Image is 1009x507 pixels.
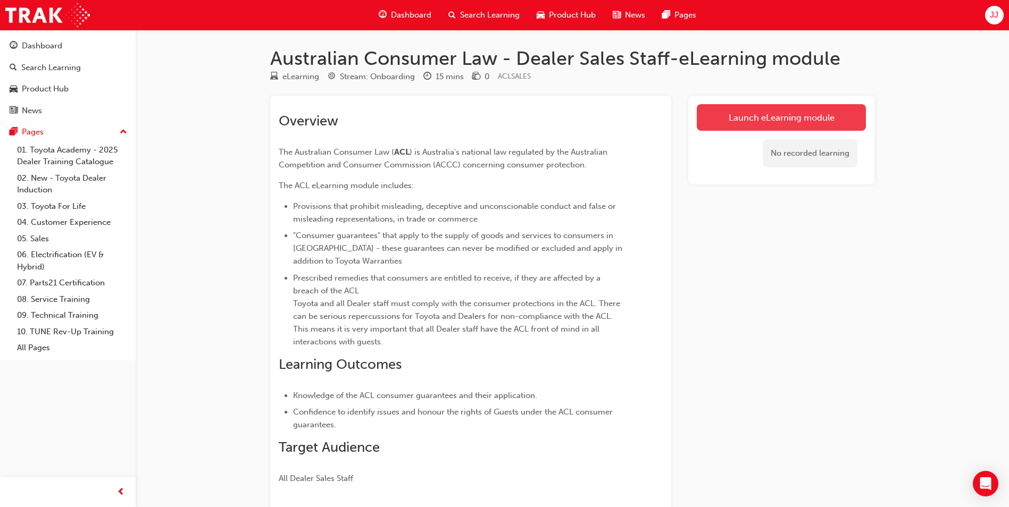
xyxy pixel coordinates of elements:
span: Learning resource code [498,72,531,81]
a: Launch eLearning module [697,104,866,131]
a: 02. New - Toyota Dealer Induction [13,170,131,198]
span: news-icon [10,106,18,116]
span: clock-icon [423,72,431,82]
span: "Consumer guarantees" that apply to the supply of goods and services to consumers in [GEOGRAPHIC_... [293,231,624,266]
span: target-icon [328,72,336,82]
span: All Dealer Sales Staff [279,474,353,483]
a: Dashboard [4,36,131,56]
span: search-icon [448,9,456,22]
a: 08. Service Training [13,291,131,308]
span: pages-icon [662,9,670,22]
span: Overview [279,113,338,129]
span: Confidence to identify issues and honour the rights of Guests under the ACL consumer guarantees. [293,407,615,429]
span: Prescribed remedies that consumers are entitled to receive, if they are affected by a breach of t... [293,273,622,347]
div: Stream [328,70,415,83]
a: All Pages [13,340,131,356]
a: news-iconNews [604,4,654,26]
div: Pages [22,126,44,138]
span: car-icon [537,9,545,22]
a: 06. Electrification (EV & Hybrid) [13,247,131,275]
span: The Australian Consumer Law ( [279,147,394,157]
a: 01. Toyota Academy - 2025 Dealer Training Catalogue [13,142,131,170]
button: Pages [4,122,131,142]
div: Stream: Onboarding [340,71,415,83]
span: learningResourceType_ELEARNING-icon [270,72,278,82]
div: eLearning [282,71,319,83]
a: 10. TUNE Rev-Up Training [13,324,131,340]
div: Dashboard [22,40,62,52]
span: prev-icon [117,486,125,499]
div: News [22,105,42,117]
div: Open Intercom Messenger [973,471,998,496]
div: Price [472,70,489,83]
div: Search Learning [21,62,81,74]
span: Provisions that prohibit misleading, deceptive and unconscionable conduct and false or misleading... [293,201,618,224]
div: No recorded learning [763,139,857,167]
span: Product Hub [549,9,596,21]
a: pages-iconPages [654,4,705,26]
div: 15 mins [436,71,464,83]
span: news-icon [613,9,621,22]
span: car-icon [10,84,18,94]
span: The ACL eLearning module includes: [279,181,414,190]
span: guage-icon [10,41,18,51]
span: guage-icon [379,9,387,22]
a: Search Learning [4,58,131,78]
span: money-icon [472,72,480,82]
span: News [625,9,645,21]
span: ACL [394,147,410,157]
a: car-iconProduct Hub [528,4,604,26]
span: Learning Outcomes [279,356,402,373]
span: Pages [674,9,696,21]
a: News [4,101,131,121]
div: Type [270,70,319,83]
span: Dashboard [391,9,431,21]
a: 05. Sales [13,231,131,247]
span: pages-icon [10,128,18,137]
button: JJ [985,6,1004,24]
span: Search Learning [460,9,520,21]
img: Trak [5,3,90,27]
a: 07. Parts21 Certification [13,275,131,291]
a: search-iconSearch Learning [440,4,528,26]
span: JJ [990,9,998,21]
h1: Australian Consumer Law - Dealer Sales Staff-eLearning module [270,47,874,70]
a: guage-iconDashboard [370,4,440,26]
span: Knowledge of the ACL consumer guarantees and their application. [293,391,537,400]
div: 0 [485,71,489,83]
span: search-icon [10,63,17,73]
div: Duration [423,70,464,83]
span: Target Audience [279,439,380,455]
a: 03. Toyota For Life [13,198,131,215]
a: 04. Customer Experience [13,214,131,231]
a: 09. Technical Training [13,307,131,324]
button: DashboardSearch LearningProduct HubNews [4,34,131,122]
a: Product Hub [4,79,131,99]
span: up-icon [120,125,127,139]
span: ) is Australia's national law regulated by the Australian Competition and Consumer Commission (AC... [279,147,610,170]
div: Product Hub [22,83,69,95]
